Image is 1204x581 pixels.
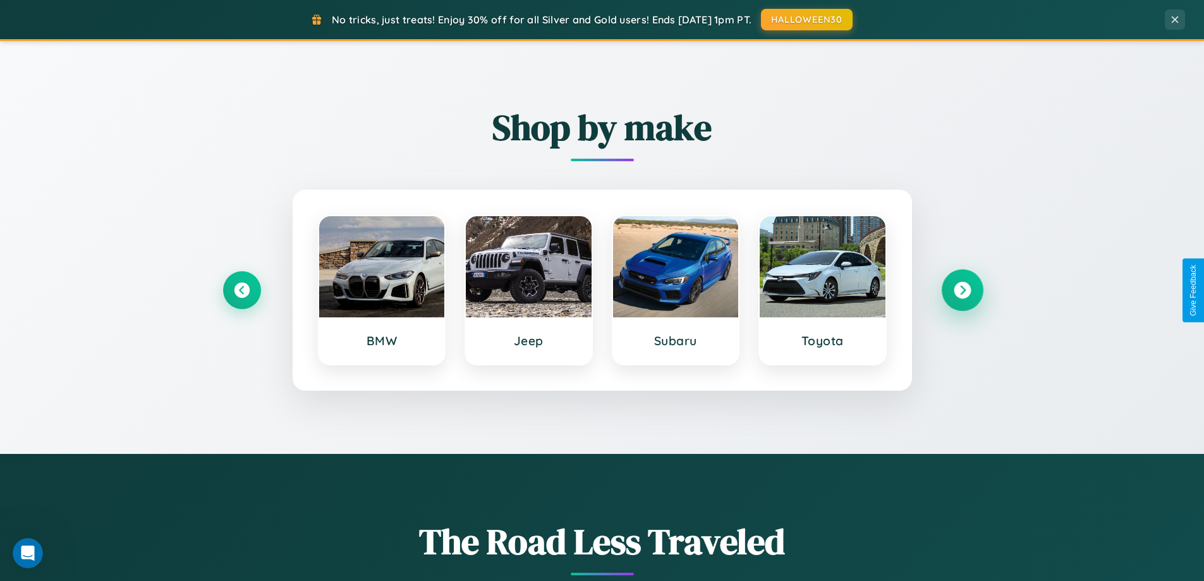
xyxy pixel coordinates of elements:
div: Give Feedback [1189,265,1198,316]
h3: Jeep [478,333,579,348]
h3: Toyota [772,333,873,348]
h3: BMW [332,333,432,348]
button: HALLOWEEN30 [761,9,853,30]
h1: The Road Less Traveled [223,517,982,566]
h3: Subaru [626,333,726,348]
h2: Shop by make [223,103,982,152]
span: No tricks, just treats! Enjoy 30% off for all Silver and Gold users! Ends [DATE] 1pm PT. [332,13,751,26]
iframe: Intercom live chat [13,538,43,568]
